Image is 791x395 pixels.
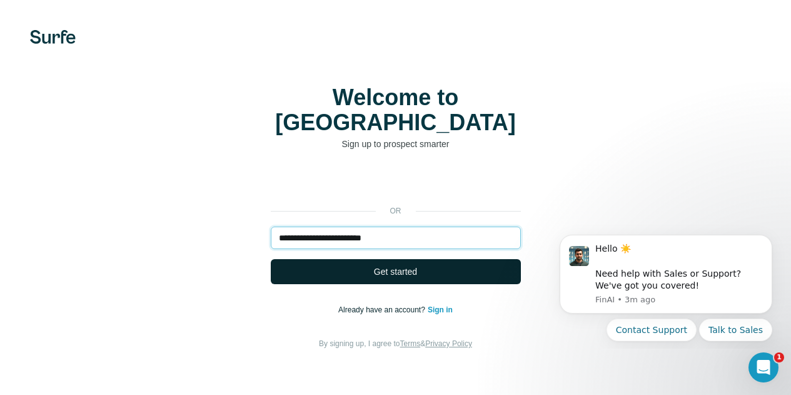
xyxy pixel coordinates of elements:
[428,305,453,314] a: Sign in
[376,205,416,217] p: or
[374,265,417,278] span: Get started
[541,223,791,349] iframe: Intercom notifications message
[319,339,472,348] span: By signing up, I agree to &
[400,339,421,348] a: Terms
[748,352,778,382] iframe: Intercom live chat
[271,85,521,135] h1: Welcome to [GEOGRAPHIC_DATA]
[30,30,76,44] img: Surfe's logo
[774,352,784,362] span: 1
[271,138,521,150] p: Sign up to prospect smarter
[271,259,521,284] button: Get started
[265,169,527,197] iframe: Schaltfläche „Über Google anmelden“
[425,339,472,348] a: Privacy Policy
[338,305,428,314] span: Already have an account?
